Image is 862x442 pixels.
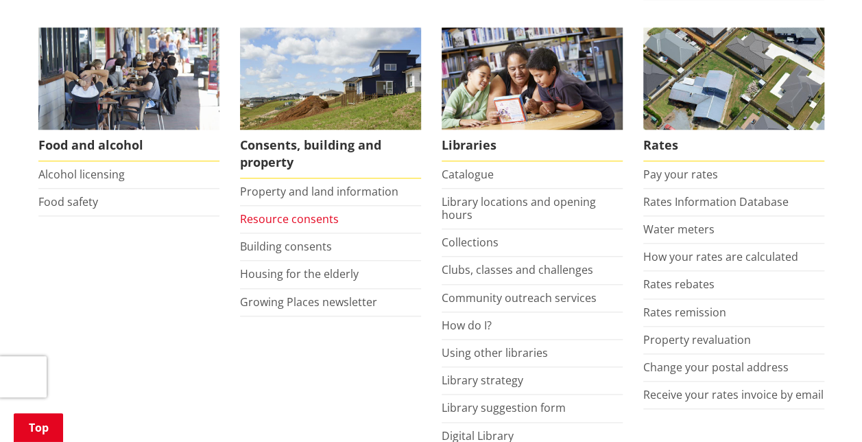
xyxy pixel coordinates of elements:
[643,27,824,161] a: Pay your rates online Rates
[442,27,623,130] img: Waikato District Council libraries
[38,194,98,209] a: Food safety
[38,27,219,130] img: Food and Alcohol in the Waikato
[442,27,623,161] a: Library membership is free to everyone who lives in the Waikato district. Libraries
[442,194,596,222] a: Library locations and opening hours
[38,27,219,161] a: Food and Alcohol in the Waikato Food and alcohol
[442,235,499,250] a: Collections
[240,184,398,199] a: Property and land information
[442,400,566,415] a: Library suggestion form
[38,167,125,182] a: Alcohol licensing
[240,294,377,310] a: Growing Places newsletter
[442,167,494,182] a: Catalogue
[240,27,421,178] a: New Pokeno housing development Consents, building and property
[643,130,824,161] span: Rates
[643,305,726,320] a: Rates remission
[442,290,597,305] a: Community outreach services
[442,130,623,161] span: Libraries
[442,318,492,333] a: How do I?
[14,413,63,442] a: Top
[643,277,715,292] a: Rates rebates
[643,27,824,130] img: Rates-thumbnail
[442,345,548,360] a: Using other libraries
[240,211,339,226] a: Resource consents
[643,249,798,264] a: How your rates are calculated
[643,332,751,347] a: Property revaluation
[442,373,523,388] a: Library strategy
[643,167,718,182] a: Pay your rates
[240,266,359,281] a: Housing for the elderly
[240,239,332,254] a: Building consents
[643,194,789,209] a: Rates Information Database
[240,27,421,130] img: Land and property thumbnail
[643,387,824,402] a: Receive your rates invoice by email
[38,130,219,161] span: Food and alcohol
[643,222,715,237] a: Water meters
[799,384,848,434] iframe: Messenger Launcher
[442,262,593,277] a: Clubs, classes and challenges
[643,360,789,375] a: Change your postal address
[240,130,421,178] span: Consents, building and property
